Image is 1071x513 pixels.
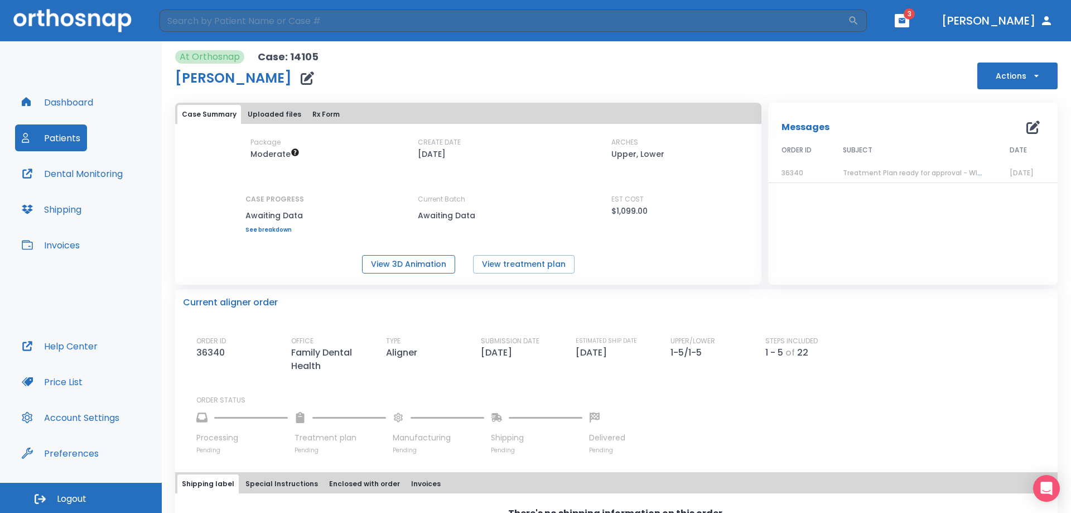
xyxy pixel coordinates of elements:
[611,194,644,204] p: EST COST
[15,333,104,359] button: Help Center
[15,404,126,431] button: Account Settings
[781,121,829,134] p: Messages
[393,432,484,444] p: Manufacturing
[15,89,100,116] button: Dashboard
[481,336,539,346] p: SUBMISSION DATE
[473,255,575,274] button: View treatment plan
[904,8,915,20] span: 3
[765,336,818,346] p: STEPS INCLUDED
[245,209,304,222] p: Awaiting Data
[611,204,648,218] p: $1,099.00
[781,168,803,178] span: 36340
[937,11,1058,31] button: [PERSON_NAME]
[196,395,1050,405] p: ORDER STATUS
[670,346,706,359] p: 1-5/1-5
[418,194,518,204] p: Current Batch
[295,446,386,454] p: Pending
[418,137,461,147] p: CREATE DATE
[781,145,812,155] span: ORDER ID
[13,9,132,32] img: Orthosnap
[250,137,281,147] p: Package
[386,346,422,359] p: Aligner
[386,336,401,346] p: TYPE
[785,346,795,359] p: of
[196,446,288,454] p: Pending
[180,50,240,64] p: At Orthosnap
[611,137,638,147] p: ARCHES
[291,336,313,346] p: OFFICE
[843,168,1030,178] span: Treatment Plan ready for approval - WITH EXTRACTION
[183,296,278,309] p: Current aligner order
[765,346,783,359] p: 1 - 5
[177,474,1055,493] div: tabs
[241,474,322,493] button: Special Instructions
[15,196,88,223] button: Shipping
[15,368,89,395] button: Price List
[576,346,611,359] p: [DATE]
[589,446,625,454] p: Pending
[295,432,386,444] p: Treatment plan
[576,336,637,346] p: ESTIMATED SHIP DATE
[291,346,386,373] p: Family Dental Health
[243,105,306,124] button: Uploaded files
[245,227,304,233] a: See breakdown
[418,209,518,222] p: Awaiting Data
[325,474,404,493] button: Enclosed with order
[196,346,229,359] p: 36340
[589,432,625,444] p: Delivered
[196,432,288,444] p: Processing
[15,124,87,151] button: Patients
[362,255,455,274] button: View 3D Animation
[1033,475,1060,502] div: Open Intercom Messenger
[177,105,759,124] div: tabs
[196,336,226,346] p: ORDER ID
[843,145,872,155] span: SUBJECT
[15,232,86,258] button: Invoices
[160,9,848,32] input: Search by Patient Name or Case #
[407,474,445,493] button: Invoices
[393,446,484,454] p: Pending
[175,71,292,85] h1: [PERSON_NAME]
[418,147,446,161] p: [DATE]
[15,160,129,187] button: Dental Monitoring
[97,448,107,458] div: Tooltip anchor
[977,63,1058,89] button: Actions
[1010,168,1034,178] span: [DATE]
[1010,145,1027,155] span: DATE
[308,105,344,124] button: Rx Form
[250,148,300,160] span: Up to 20 Steps (40 aligners)
[15,440,105,467] button: Preferences
[245,194,304,204] p: CASE PROGRESS
[611,147,664,161] p: Upper, Lower
[491,432,582,444] p: Shipping
[57,493,86,505] span: Logout
[491,446,582,454] p: Pending
[177,474,239,493] button: Shipping label
[177,105,241,124] button: Case Summary
[670,336,715,346] p: UPPER/LOWER
[481,346,517,359] p: [DATE]
[797,346,808,359] p: 22
[258,50,319,64] p: Case: 14105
